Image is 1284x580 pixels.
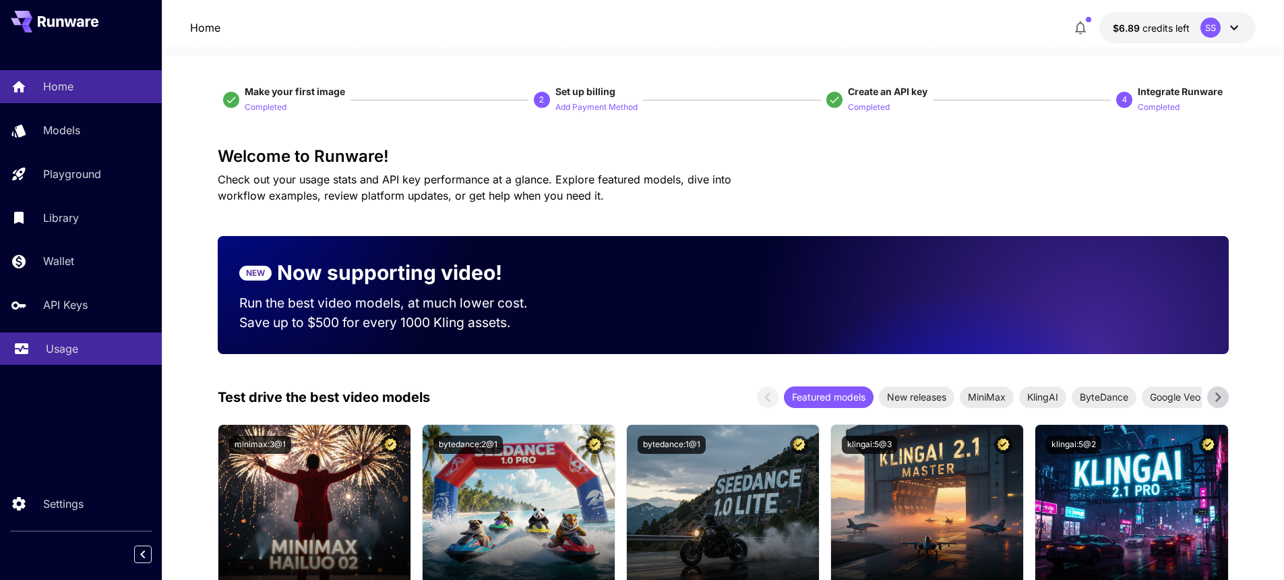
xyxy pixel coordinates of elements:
button: Certified Model – Vetted for best performance and includes a commercial license. [586,436,604,454]
span: MiniMax [960,390,1014,404]
p: 4 [1122,94,1127,106]
div: SS [1200,18,1221,38]
p: Completed [848,101,890,114]
p: Models [43,122,80,138]
div: Google Veo [1142,386,1209,408]
div: MiniMax [960,386,1014,408]
p: API Keys [43,297,88,313]
p: Now supporting video! [277,258,502,288]
p: Add Payment Method [555,101,638,114]
span: Set up billing [555,86,615,97]
span: Make your first image [245,86,345,97]
p: Settings [43,496,84,512]
p: Run the best video models, at much lower cost. [239,293,553,313]
p: Wallet [43,253,74,269]
button: Add Payment Method [555,98,638,115]
p: Save up to $500 for every 1000 Kling assets. [239,313,553,332]
button: Completed [245,98,286,115]
button: Completed [1138,98,1180,115]
button: Completed [848,98,890,115]
span: $6.89 [1113,22,1142,34]
span: Check out your usage stats and API key performance at a glance. Explore featured models, dive int... [218,173,731,202]
div: KlingAI [1019,386,1066,408]
p: Usage [46,341,78,357]
a: Home [190,20,220,36]
div: ByteDance [1072,386,1136,408]
nav: breadcrumb [190,20,220,36]
div: Featured models [784,386,874,408]
div: $6.89092 [1113,21,1190,35]
button: minimax:3@1 [229,436,291,454]
p: 2 [539,94,544,106]
button: $6.89092SS [1099,12,1256,43]
h3: Welcome to Runware! [218,147,1229,166]
span: Create an API key [848,86,927,97]
p: Completed [1138,101,1180,114]
span: Google Veo [1142,390,1209,404]
button: Certified Model – Vetted for best performance and includes a commercial license. [994,436,1012,454]
span: ByteDance [1072,390,1136,404]
span: New releases [879,390,954,404]
p: Playground [43,166,101,182]
span: credits left [1142,22,1190,34]
span: Integrate Runware [1138,86,1223,97]
button: Certified Model – Vetted for best performance and includes a commercial license. [1199,436,1217,454]
button: klingai:5@2 [1046,436,1101,454]
p: Library [43,210,79,226]
p: Home [43,78,73,94]
div: New releases [879,386,954,408]
button: bytedance:2@1 [433,436,503,454]
p: Completed [245,101,286,114]
button: Certified Model – Vetted for best performance and includes a commercial license. [381,436,400,454]
span: Featured models [784,390,874,404]
span: KlingAI [1019,390,1066,404]
div: Collapse sidebar [144,542,162,567]
button: bytedance:1@1 [638,436,706,454]
p: NEW [246,267,265,279]
button: Certified Model – Vetted for best performance and includes a commercial license. [790,436,808,454]
button: klingai:5@3 [842,436,897,454]
p: Test drive the best video models [218,387,430,407]
button: Collapse sidebar [134,546,152,563]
